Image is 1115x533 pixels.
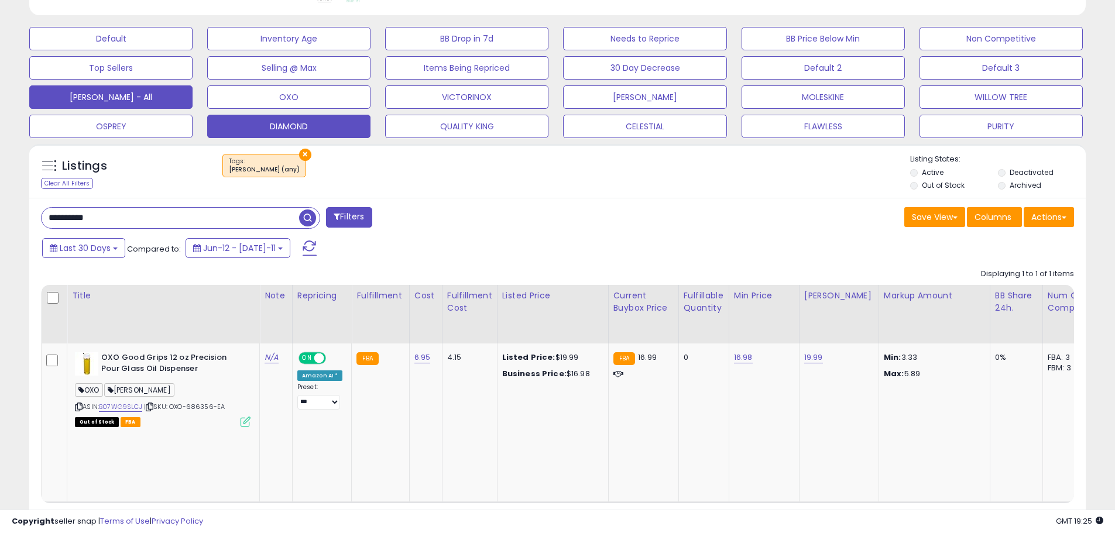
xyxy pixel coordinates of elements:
[563,56,726,80] button: 30 Day Decrease
[734,290,794,302] div: Min Price
[356,352,378,365] small: FBA
[995,352,1034,363] div: 0%
[922,167,944,177] label: Active
[99,402,142,412] a: B07WG9SLCJ
[638,352,657,363] span: 16.99
[910,154,1086,165] p: Listing States:
[742,85,905,109] button: MOLESKINE
[447,352,488,363] div: 4.15
[804,352,823,363] a: 19.99
[300,353,314,363] span: ON
[884,369,981,379] p: 5.89
[60,242,111,254] span: Last 30 Days
[981,269,1074,280] div: Displaying 1 to 1 of 1 items
[1048,290,1090,314] div: Num of Comp.
[563,27,726,50] button: Needs to Reprice
[42,238,125,258] button: Last 30 Days
[72,290,255,302] div: Title
[975,211,1011,223] span: Columns
[385,115,548,138] button: QUALITY KING
[29,56,193,80] button: Top Sellers
[884,368,904,379] strong: Max:
[326,207,372,228] button: Filters
[356,290,404,302] div: Fulfillment
[920,27,1083,50] button: Non Competitive
[922,180,965,190] label: Out of Stock
[29,85,193,109] button: [PERSON_NAME] - All
[229,157,300,174] span: Tags :
[324,353,343,363] span: OFF
[804,290,874,302] div: [PERSON_NAME]
[385,27,548,50] button: BB Drop in 7d
[12,515,54,527] strong: Copyright
[884,352,901,363] strong: Min:
[62,158,107,174] h5: Listings
[502,369,599,379] div: $16.98
[904,207,965,227] button: Save View
[229,166,300,174] div: [PERSON_NAME] (any)
[75,352,98,376] img: 31rWMoO2zRL._SL40_.jpg
[207,85,370,109] button: OXO
[684,352,720,363] div: 0
[385,85,548,109] button: VICTORINOX
[502,290,603,302] div: Listed Price
[502,352,555,363] b: Listed Price:
[920,115,1083,138] button: PURITY
[297,383,343,410] div: Preset:
[1010,167,1054,177] label: Deactivated
[297,290,347,302] div: Repricing
[104,383,174,397] span: [PERSON_NAME]
[742,27,905,50] button: BB Price Below Min
[207,56,370,80] button: Selling @ Max
[613,352,635,365] small: FBA
[967,207,1022,227] button: Columns
[563,85,726,109] button: [PERSON_NAME]
[29,115,193,138] button: OSPREY
[186,238,290,258] button: Jun-12 - [DATE]-11
[385,56,548,80] button: Items Being Repriced
[734,352,753,363] a: 16.98
[265,352,279,363] a: N/A
[742,115,905,138] button: FLAWLESS
[12,516,203,527] div: seller snap | |
[884,352,981,363] p: 3.33
[995,290,1038,314] div: BB Share 24h.
[414,352,431,363] a: 6.95
[1056,515,1103,527] span: 2025-08-11 19:25 GMT
[1048,352,1086,363] div: FBA: 3
[207,27,370,50] button: Inventory Age
[152,515,203,527] a: Privacy Policy
[563,115,726,138] button: CELESTIAL
[502,352,599,363] div: $19.99
[101,352,243,377] b: OXO Good Grips 12 oz Precision Pour Glass Oil Dispenser
[1010,180,1041,190] label: Archived
[299,149,311,161] button: ×
[121,417,140,427] span: FBA
[920,56,1083,80] button: Default 3
[29,27,193,50] button: Default
[742,56,905,80] button: Default 2
[684,290,724,314] div: Fulfillable Quantity
[502,368,567,379] b: Business Price:
[920,85,1083,109] button: WILLOW TREE
[884,290,985,302] div: Markup Amount
[613,290,674,314] div: Current Buybox Price
[127,243,181,255] span: Compared to:
[1024,207,1074,227] button: Actions
[75,383,103,397] span: OXO
[203,242,276,254] span: Jun-12 - [DATE]-11
[207,115,370,138] button: DIAMOND
[1048,363,1086,373] div: FBM: 3
[265,290,287,302] div: Note
[297,370,343,381] div: Amazon AI *
[414,290,437,302] div: Cost
[447,290,492,314] div: Fulfillment Cost
[41,178,93,189] div: Clear All Filters
[75,352,251,425] div: ASIN:
[100,515,150,527] a: Terms of Use
[75,417,119,427] span: All listings that are currently out of stock and unavailable for purchase on Amazon
[144,402,225,411] span: | SKU: OXO-686356-EA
